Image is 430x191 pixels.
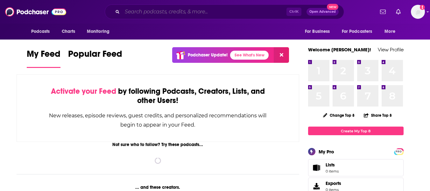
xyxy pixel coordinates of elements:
[17,185,300,190] div: ... and these creators.
[338,26,382,38] button: open menu
[305,27,330,36] span: For Business
[68,48,122,68] a: Popular Feed
[308,159,404,176] a: Lists
[27,48,60,63] span: My Feed
[307,8,339,16] button: Open AdvancedNew
[326,169,339,173] span: 0 items
[384,27,395,36] span: More
[68,48,122,63] span: Popular Feed
[82,26,118,38] button: open menu
[327,4,338,10] span: New
[380,26,403,38] button: open menu
[377,6,388,17] a: Show notifications dropdown
[27,48,60,68] a: My Feed
[27,26,58,38] button: open menu
[326,180,341,186] span: Exports
[17,142,300,147] div: Not sure who to follow? Try these podcasts...
[363,109,392,121] button: Share Top 8
[395,149,403,154] span: PRO
[310,182,323,191] span: Exports
[31,27,50,36] span: Podcasts
[105,4,344,19] div: Search podcasts, credits, & more...
[393,6,403,17] a: Show notifications dropdown
[122,7,286,17] input: Search podcasts, credits, & more...
[342,27,372,36] span: For Podcasters
[62,27,75,36] span: Charts
[326,162,339,168] span: Lists
[300,26,338,38] button: open menu
[395,149,403,154] a: PRO
[49,111,267,129] div: New releases, episode reviews, guest credits, and personalized recommendations will begin to appe...
[420,5,425,10] svg: Add a profile image
[308,47,371,53] a: Welcome [PERSON_NAME]!
[5,6,66,18] img: Podchaser - Follow, Share and Rate Podcasts
[309,10,336,13] span: Open Advanced
[319,111,359,119] button: Change Top 8
[188,52,228,58] p: Podchaser Update!
[378,47,404,53] a: View Profile
[326,162,335,168] span: Lists
[51,86,116,96] span: Activate your Feed
[411,5,425,19] button: Show profile menu
[308,127,404,135] a: Create My Top 8
[411,5,425,19] img: User Profile
[310,163,323,172] span: Lists
[230,51,269,60] a: See What's New
[49,87,267,105] div: by following Podcasts, Creators, Lists, and other Users!
[58,26,79,38] a: Charts
[319,149,334,155] div: My Pro
[87,27,109,36] span: Monitoring
[286,8,301,16] span: Ctrl K
[411,5,425,19] span: Logged in as alisoncerri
